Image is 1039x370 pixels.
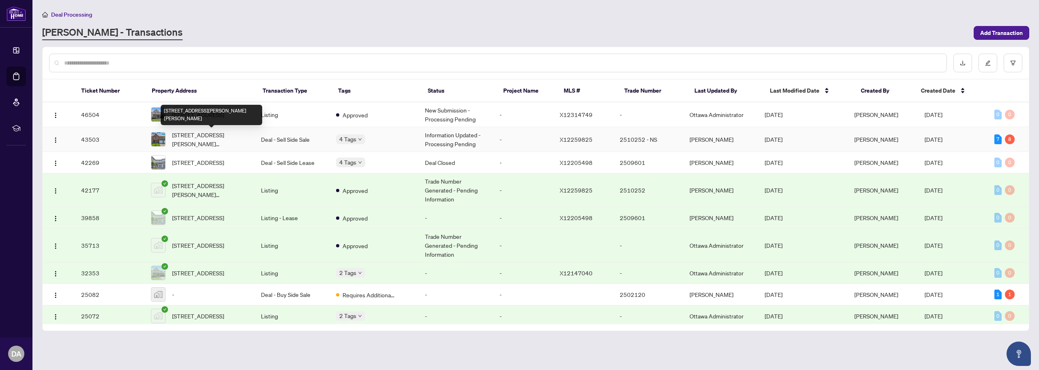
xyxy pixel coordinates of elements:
span: Last Modified Date [770,86,819,95]
img: thumbnail-img [151,266,165,280]
div: 0 [1005,213,1015,223]
span: check-circle [162,306,168,313]
span: [DATE] [925,214,942,221]
span: Approved [343,110,368,119]
td: - [493,305,553,327]
span: download [960,60,966,66]
span: Deal Processing [51,11,92,18]
th: Last Updated By [688,80,763,102]
span: X12259825 [560,136,593,143]
span: check-circle [162,236,168,242]
span: Approved [343,241,368,250]
span: [DATE] [765,111,782,118]
span: check-circle [162,263,168,270]
div: 0 [994,158,1002,167]
span: [PERSON_NAME] [854,136,898,143]
img: Logo [52,112,59,119]
span: [DATE] [925,136,942,143]
td: 42177 [75,173,144,207]
td: Ottawa Administrator [683,229,758,262]
img: Logo [52,188,59,194]
span: [PERSON_NAME] [854,242,898,249]
span: down [358,314,362,318]
td: - [418,207,494,229]
div: 0 [994,213,1002,223]
div: 1 [1005,290,1015,299]
td: [PERSON_NAME] [683,127,758,152]
img: thumbnail-img [151,108,165,121]
td: Listing - Lease [254,207,330,229]
img: Logo [52,215,59,222]
td: - [418,305,494,327]
th: Transaction Type [256,80,332,102]
img: thumbnail-img [151,156,165,169]
td: [PERSON_NAME] [683,284,758,305]
td: - [613,102,683,127]
span: [DATE] [925,312,942,320]
div: 0 [994,185,1002,195]
button: Logo [49,184,62,197]
td: 2502120 [613,284,683,305]
td: - [493,127,553,152]
th: Created By [854,80,915,102]
span: [DATE] [765,186,782,194]
span: [DATE] [925,269,942,277]
td: Deal - Sell Side Sale [254,127,330,152]
td: Listing [254,102,330,127]
img: Logo [52,292,59,299]
th: Property Address [145,80,256,102]
span: 4 Tags [339,134,356,144]
td: 46504 [75,102,144,127]
div: 0 [1005,311,1015,321]
td: 2510252 - NS [613,127,683,152]
td: New Submission - Processing Pending [418,102,494,127]
td: [PERSON_NAME] [683,207,758,229]
span: [PERSON_NAME] [854,291,898,298]
button: Logo [49,309,62,322]
div: 0 [994,311,1002,321]
td: - [493,102,553,127]
td: Listing [254,305,330,327]
td: - [493,173,553,207]
img: Logo [52,243,59,249]
div: [STREET_ADDRESS][PERSON_NAME][PERSON_NAME] [161,105,262,125]
button: Logo [49,288,62,301]
span: [STREET_ADDRESS] [172,158,224,167]
td: - [613,262,683,284]
img: Logo [52,314,59,320]
th: Ticket Number [75,80,145,102]
div: 1 [994,290,1002,299]
td: - [613,229,683,262]
th: MLS # [557,80,618,102]
td: 32353 [75,262,144,284]
span: [DATE] [925,291,942,298]
td: 43503 [75,127,144,152]
button: Open asap [1007,342,1031,366]
span: [DATE] [925,111,942,118]
span: X12147040 [560,269,593,277]
img: Logo [52,160,59,167]
span: [STREET_ADDRESS] [172,241,224,250]
span: [STREET_ADDRESS] [172,312,224,320]
div: 0 [1005,185,1015,195]
span: [DATE] [925,242,942,249]
span: home [42,12,48,17]
span: down [358,271,362,275]
th: Trade Number [618,80,688,102]
img: thumbnail-img [151,288,165,301]
span: [DATE] [925,186,942,194]
span: Created Date [921,86,955,95]
span: 2 Tags [339,311,356,320]
img: thumbnail-img [151,132,165,146]
td: Trade Number Generated - Pending Information [418,173,494,207]
div: 0 [994,240,1002,250]
span: 4 Tags [339,158,356,167]
span: [DATE] [765,312,782,320]
td: 35713 [75,229,144,262]
span: [STREET_ADDRESS][PERSON_NAME][PERSON_NAME] [172,130,248,148]
th: Status [421,80,497,102]
td: Listing [254,173,330,207]
td: [PERSON_NAME] [683,173,758,207]
td: - [613,305,683,327]
td: Ottawa Administrator [683,305,758,327]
